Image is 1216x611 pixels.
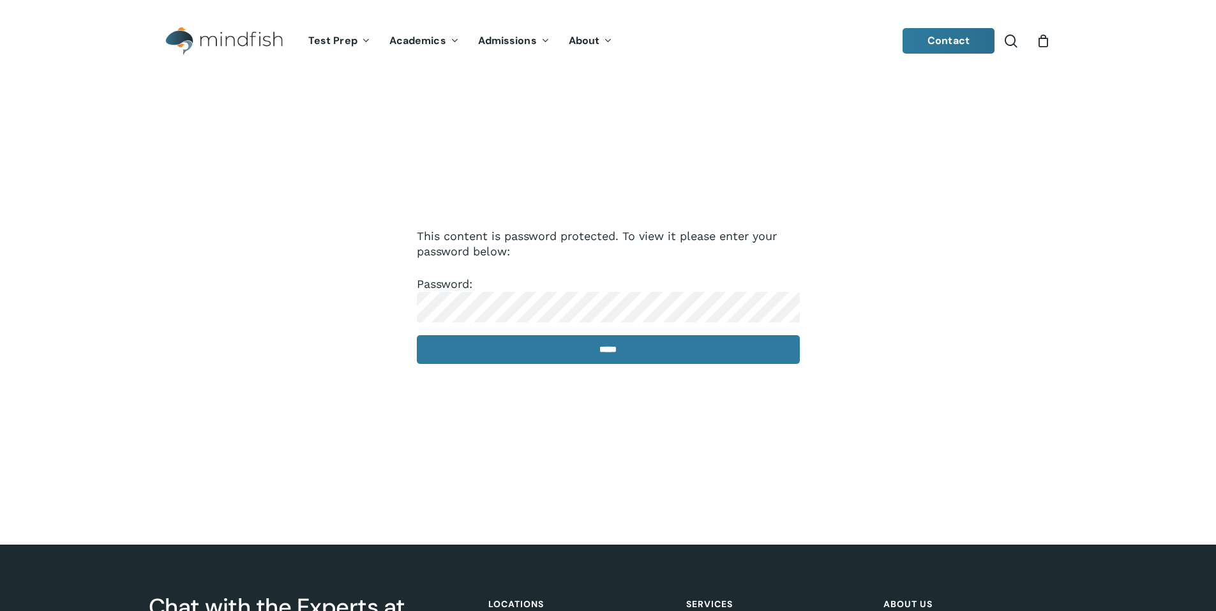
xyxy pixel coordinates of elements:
[149,17,1068,65] header: Main Menu
[389,34,446,47] span: Academics
[569,34,600,47] span: About
[478,34,537,47] span: Admissions
[299,17,622,65] nav: Main Menu
[308,34,357,47] span: Test Prep
[380,36,469,47] a: Academics
[417,229,800,276] p: This content is password protected. To view it please enter your password below:
[927,34,970,47] span: Contact
[469,36,559,47] a: Admissions
[299,36,380,47] a: Test Prep
[559,36,622,47] a: About
[417,277,800,313] label: Password:
[903,28,995,54] a: Contact
[417,292,800,322] input: Password:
